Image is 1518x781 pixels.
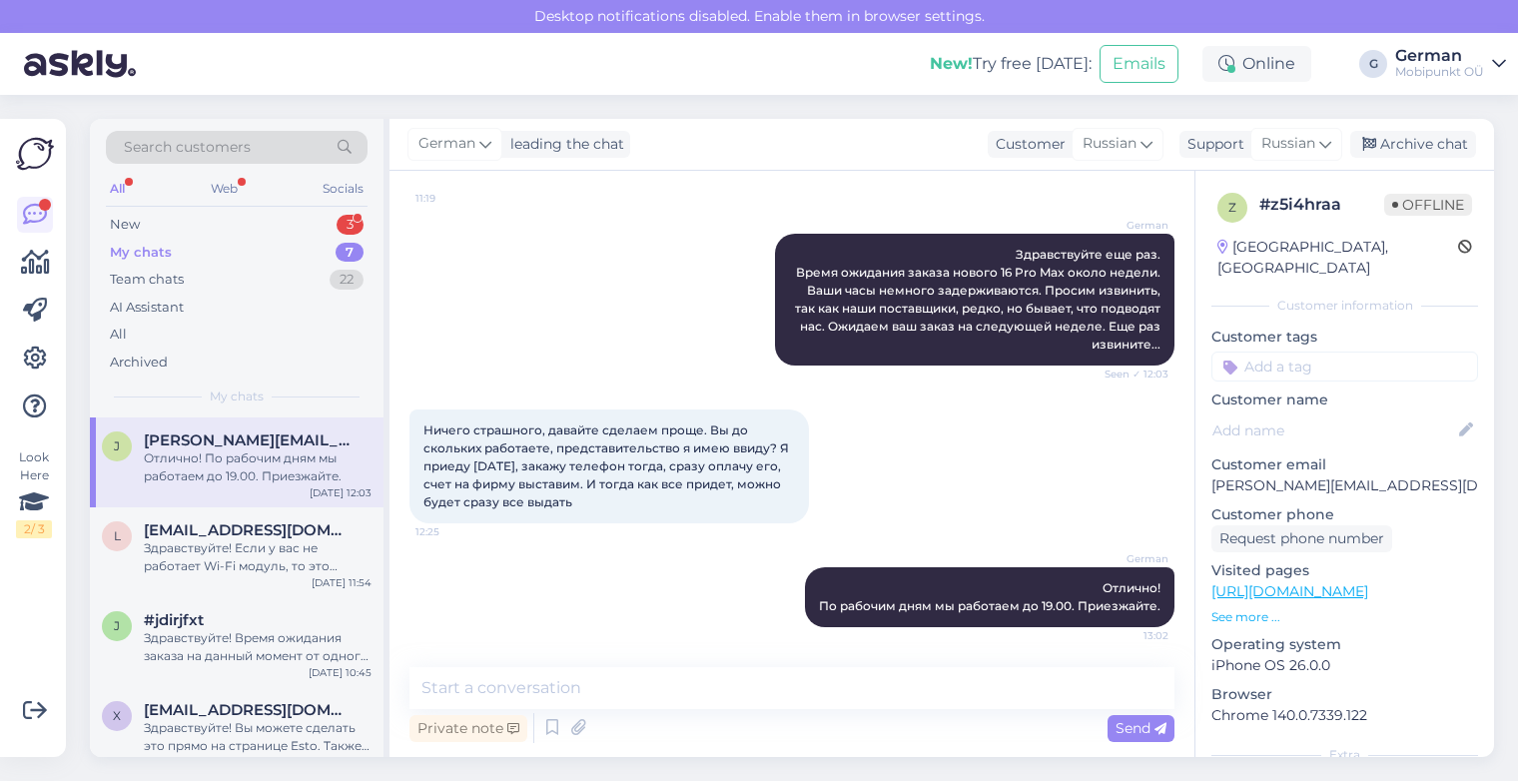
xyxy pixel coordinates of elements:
[144,539,372,575] div: Здравствуйте! Если у вас не работает Wi-Fi модуль, то это говорит о неисправности материнской пла...
[1179,134,1244,155] div: Support
[1350,131,1476,158] div: Archive chat
[1211,475,1478,496] p: [PERSON_NAME][EMAIL_ADDRESS][DOMAIN_NAME]
[930,52,1092,76] div: Try free [DATE]:
[1359,50,1387,78] div: G
[1211,525,1392,552] div: Request phone number
[106,176,129,202] div: All
[1094,367,1168,382] span: Seen ✓ 12:03
[1395,48,1484,64] div: German
[336,243,364,263] div: 7
[110,270,184,290] div: Team chats
[1211,608,1478,626] p: See more ...
[1083,133,1137,155] span: Russian
[418,133,475,155] span: German
[1211,684,1478,705] p: Browser
[330,270,364,290] div: 22
[1384,194,1472,216] span: Offline
[1211,297,1478,315] div: Customer information
[1261,133,1315,155] span: Russian
[1217,237,1458,279] div: [GEOGRAPHIC_DATA], [GEOGRAPHIC_DATA]
[110,298,184,318] div: AI Assistant
[415,524,490,539] span: 12:25
[110,243,172,263] div: My chats
[502,134,624,155] div: leading the chat
[1211,746,1478,764] div: Extra
[1211,504,1478,525] p: Customer phone
[124,137,251,158] span: Search customers
[144,431,352,449] span: Jana.sergejenko@icloud.com
[210,388,264,405] span: My chats
[988,134,1066,155] div: Customer
[110,325,127,345] div: All
[312,575,372,590] div: [DATE] 11:54
[1212,419,1455,441] input: Add name
[114,438,120,453] span: J
[1211,454,1478,475] p: Customer email
[110,353,168,373] div: Archived
[1211,327,1478,348] p: Customer tags
[930,54,973,73] b: New!
[1211,705,1478,726] p: Chrome 140.0.7339.122
[1259,193,1384,217] div: # z5i4hraa
[1094,628,1168,643] span: 13:02
[319,176,368,202] div: Socials
[1211,390,1478,410] p: Customer name
[1211,655,1478,676] p: iPhone OS 26.0.0
[110,215,140,235] div: New
[144,521,352,539] span: lizabernadska49@gmail.com
[113,708,121,723] span: x
[310,755,372,770] div: [DATE] 16:05
[144,701,352,719] span: xlgene439@gmail.com
[1094,218,1168,233] span: German
[16,448,52,538] div: Look Here
[310,485,372,500] div: [DATE] 12:03
[144,449,372,485] div: Отлично! По рабочим дням мы работаем до 19.00. Приезжайте.
[415,191,490,206] span: 11:19
[337,215,364,235] div: 3
[1395,48,1506,80] a: GermanMobipunkt OÜ
[423,422,792,509] span: Ничего страшного, давайте сделаем проще. Вы до скольких работаете, представительство я имею ввиду...
[1211,352,1478,382] input: Add a tag
[1211,582,1368,600] a: [URL][DOMAIN_NAME]
[1211,634,1478,655] p: Operating system
[114,528,121,543] span: l
[409,715,527,742] div: Private note
[144,611,204,629] span: #jdirjfxt
[16,520,52,538] div: 2 / 3
[16,135,54,173] img: Askly Logo
[114,618,120,633] span: j
[144,629,372,665] div: Здравствуйте! Время ожидания заказа на данный момент от одного до четырех месяцев.
[1202,46,1311,82] div: Online
[207,176,242,202] div: Web
[1094,551,1168,566] span: German
[1116,719,1166,737] span: Send
[1211,560,1478,581] p: Visited pages
[1228,200,1236,215] span: z
[144,719,372,755] div: Здравствуйте! Вы можете сделать это прямо на странице Esto. Также ходатайство о рассрочке можно п...
[309,665,372,680] div: [DATE] 10:45
[1395,64,1484,80] div: Mobipunkt OÜ
[1100,45,1178,83] button: Emails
